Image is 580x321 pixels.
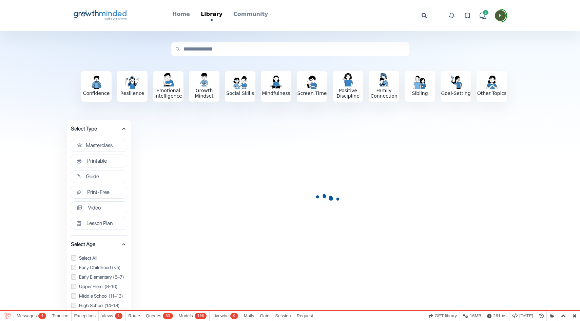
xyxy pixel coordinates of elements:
[197,73,211,86] img: Growth Mindset
[71,201,127,214] button: Video
[297,91,327,96] h3: Screen Time
[482,9,489,16] span: 1
[125,76,139,89] img: Resilience
[90,76,103,89] img: Confidence
[71,217,127,233] div: Select Type
[230,313,238,319] span: 0
[71,139,127,152] button: Masterclass
[369,88,399,99] h3: Family Connection
[71,265,76,270] input: Early Childhood (<5)
[86,142,113,149] span: Masterclass
[81,71,112,102] button: Confidence
[115,313,123,319] span: 1
[71,170,127,183] button: Guide
[71,293,76,299] input: Middle School (11–13)
[71,201,127,217] div: Select Type
[495,10,506,21] button: Progessional
[71,240,120,249] span: Select Age
[38,313,46,319] span: 4
[441,71,471,102] button: Goal-Setting
[71,283,127,290] label: Upper Elem. (8–10)
[71,124,127,134] button: Select Type
[71,303,76,308] input: High School (14–18)
[189,71,219,102] button: Growth Mindset
[225,71,255,102] button: Social Skills
[201,10,223,18] p: Library
[153,71,183,102] button: Emotional Intelligence
[71,170,127,186] div: Select Type
[233,76,247,89] img: Social Skills
[71,217,127,230] button: Lesson Plan
[201,10,223,21] a: Library
[305,76,319,89] img: Screen Time
[233,10,268,18] p: Community
[117,71,148,102] button: Resilience
[172,10,190,19] a: Home
[71,302,127,309] label: High School (14–18)
[195,313,207,319] span: 108
[71,293,127,299] label: Middle School (11–13)
[71,255,127,261] label: Select All
[86,220,113,227] span: Lesson Plan
[71,186,127,201] div: Select Type
[71,155,127,167] button: Printable
[333,71,363,102] button: Positive Discipline
[71,155,127,170] div: Select Type
[87,189,110,196] span: Print-Free
[71,274,127,280] label: Early Elementary (5–7)
[71,135,127,155] div: Select Type
[477,71,507,102] button: Other Topics
[441,91,471,96] h3: Goal-Setting
[71,274,76,280] input: Early Elementary (5–7)
[369,71,399,102] button: Family Connection
[86,173,99,180] span: Guide
[172,10,190,18] p: Home
[405,91,435,96] h3: Sibling
[269,76,283,89] img: Mindfulness
[499,14,502,18] div: Progessional
[153,88,183,99] h3: Emotional Intelligence
[88,204,101,211] span: Video
[87,158,107,164] span: Printable
[71,240,127,249] button: Select Age
[449,76,463,89] img: Goal-Setting
[81,91,112,96] h3: Confidence
[405,71,435,102] button: Sibling
[71,255,76,261] input: Select All
[71,284,76,289] input: Upper Elem. (8–10)
[163,313,173,319] span: 33
[261,91,291,96] h3: Mindfulness
[233,10,268,19] a: Community
[117,91,148,96] h3: Resilience
[341,73,355,86] img: Positive Discipline
[189,88,219,99] h3: Growth Mindset
[71,250,127,321] div: Select Age
[297,71,327,102] button: Screen Time
[413,76,427,89] img: Sibling
[377,73,391,86] img: Family Connection
[225,91,255,96] h3: Social Skills
[333,88,363,99] h3: Positive Discipline
[71,124,120,134] span: Select Type
[261,71,291,102] button: Mindfulness
[478,11,488,21] a: 1
[71,264,127,271] label: Early Childhood (<5)
[477,91,507,96] h3: Other Topics
[161,73,175,86] img: Emotional Intelligence
[485,76,499,89] img: Other Topics
[71,186,127,199] button: Print-Free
